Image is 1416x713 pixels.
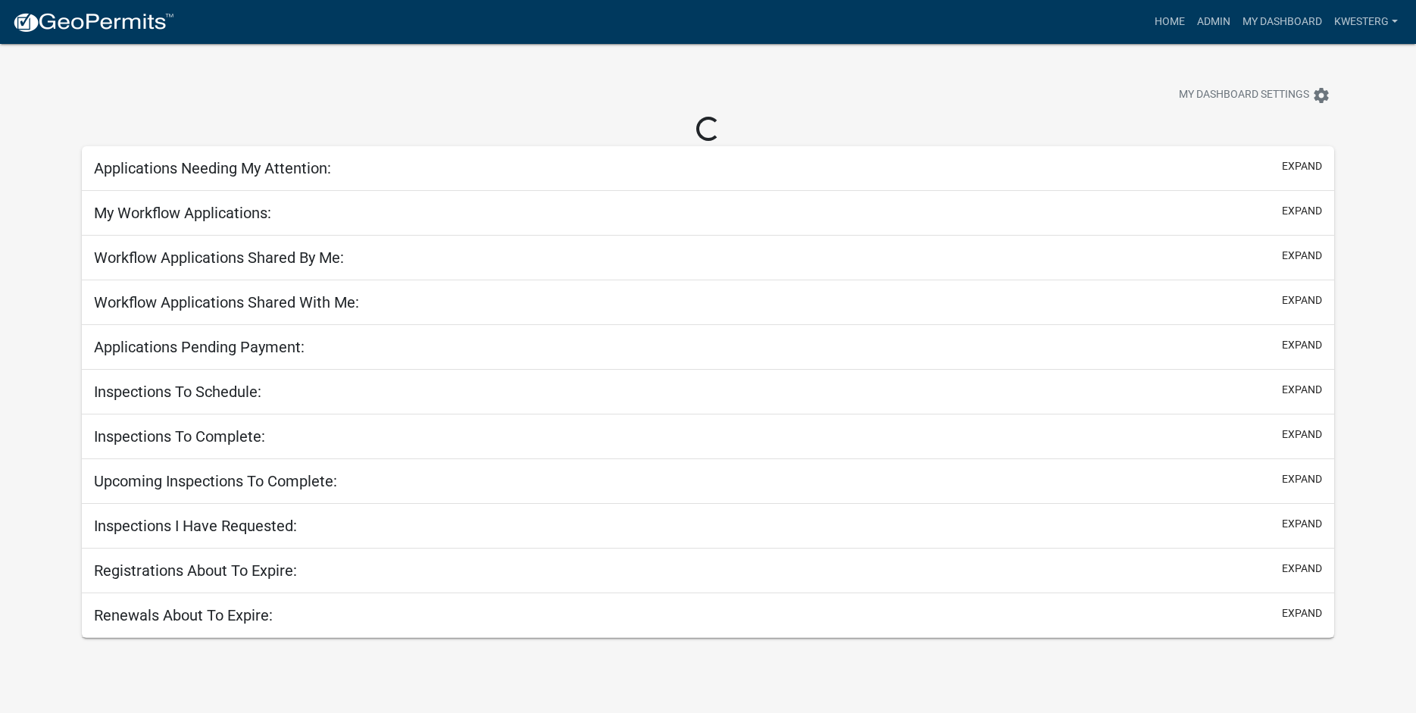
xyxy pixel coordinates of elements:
[1282,471,1322,487] button: expand
[1149,8,1191,36] a: Home
[1282,382,1322,398] button: expand
[1328,8,1404,36] a: kwesterg
[1312,86,1330,105] i: settings
[1282,605,1322,621] button: expand
[1282,427,1322,442] button: expand
[1282,248,1322,264] button: expand
[1282,292,1322,308] button: expand
[94,517,297,535] h5: Inspections I Have Requested:
[1179,86,1309,105] span: My Dashboard Settings
[1282,203,1322,219] button: expand
[94,383,261,401] h5: Inspections To Schedule:
[1282,158,1322,174] button: expand
[94,249,344,267] h5: Workflow Applications Shared By Me:
[94,472,337,490] h5: Upcoming Inspections To Complete:
[1282,561,1322,577] button: expand
[1236,8,1328,36] a: My Dashboard
[1282,337,1322,353] button: expand
[1282,516,1322,532] button: expand
[94,159,331,177] h5: Applications Needing My Attention:
[94,606,273,624] h5: Renewals About To Expire:
[94,204,271,222] h5: My Workflow Applications:
[94,338,305,356] h5: Applications Pending Payment:
[94,427,265,446] h5: Inspections To Complete:
[1191,8,1236,36] a: Admin
[1167,80,1343,110] button: My Dashboard Settingssettings
[94,293,359,311] h5: Workflow Applications Shared With Me:
[94,561,297,580] h5: Registrations About To Expire:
